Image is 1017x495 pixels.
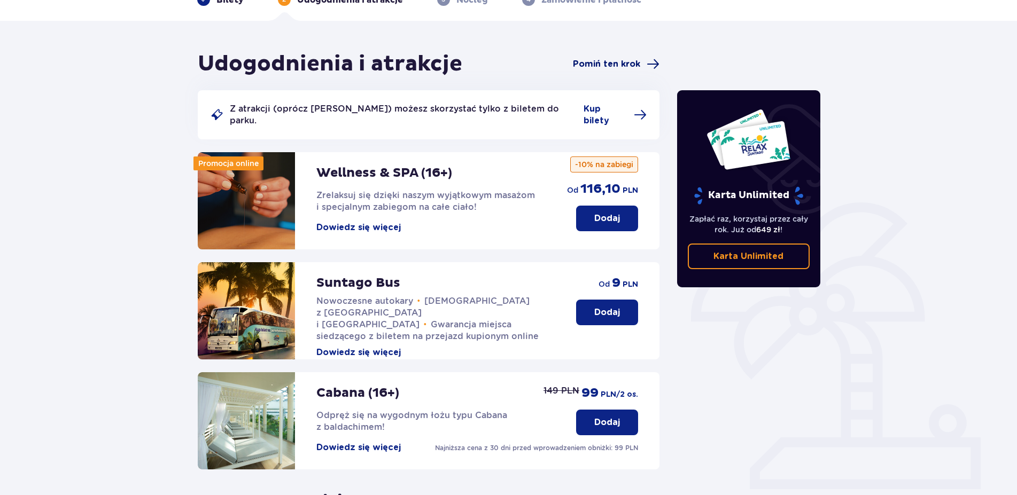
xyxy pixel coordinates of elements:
p: Karta Unlimited [693,186,804,205]
span: PLN /2 os. [601,389,638,400]
p: Zapłać raz, korzystaj przez cały rok. Już od ! [688,214,810,235]
span: Pomiń ten krok [573,58,640,70]
button: Dowiedz się więcej [316,222,401,233]
img: attraction [198,152,295,249]
span: Zrelaksuj się dzięki naszym wyjątkowym masażom i specjalnym zabiegom na całe ciało! [316,190,535,212]
p: Suntago Bus [316,275,400,291]
span: Odpręż się na wygodnym łożu typu Cabana z baldachimem! [316,410,507,432]
button: Dowiedz się więcej [316,347,401,358]
p: Dodaj [594,213,620,224]
span: 9 [612,275,620,291]
p: Dodaj [594,307,620,318]
img: attraction [198,262,295,359]
button: Dodaj [576,410,638,435]
p: Wellness & SPA (16+) [316,165,452,181]
span: Kup bilety [584,103,627,127]
span: • [417,296,421,307]
button: Dowiedz się więcej [316,442,401,453]
span: • [424,319,427,330]
span: 649 zł [756,225,780,234]
a: Kup bilety [584,103,647,127]
img: attraction [198,372,295,469]
a: Pomiń ten krok [573,58,659,70]
span: 116,10 [580,181,620,197]
span: Nowoczesne autokary [316,296,413,306]
p: Z atrakcji (oprócz [PERSON_NAME]) możesz skorzystać tylko z biletem do parku. [230,103,578,127]
span: PLN [623,185,638,196]
p: -10% na zabiegi [570,156,638,172]
h1: Udogodnienia i atrakcje [198,51,462,77]
span: 99 [581,385,599,401]
span: [DEMOGRAPHIC_DATA] z [GEOGRAPHIC_DATA] i [GEOGRAPHIC_DATA] [316,296,530,329]
img: Dwie karty całoroczne do Suntago z napisem 'UNLIMITED RELAX', na białym tle z tropikalnymi liśćmi... [706,108,791,170]
button: Dodaj [576,206,638,231]
a: Karta Unlimited [688,243,810,269]
span: od [599,279,610,289]
p: Karta Unlimited [713,250,783,262]
div: Promocja online [193,156,263,170]
p: Cabana (16+) [316,385,399,401]
p: Dodaj [594,417,620,428]
span: PLN [623,279,638,290]
button: Dodaj [576,300,638,325]
p: 149 PLN [544,385,579,397]
p: Najniższa cena z 30 dni przed wprowadzeniem obniżki: 99 PLN [435,443,638,453]
span: od [567,185,578,195]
